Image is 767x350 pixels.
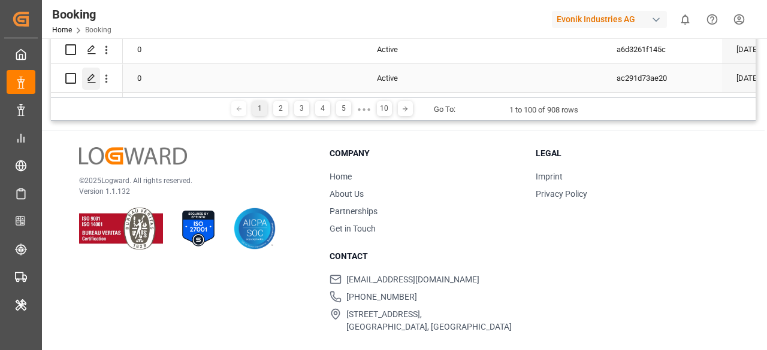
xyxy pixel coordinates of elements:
[536,172,563,181] a: Imprint
[52,26,72,34] a: Home
[330,206,378,216] a: Partnerships
[273,101,288,116] div: 2
[536,189,587,199] a: Privacy Policy
[602,64,722,92] div: ac291d73ae20
[330,250,521,263] h3: Contact
[330,147,521,160] h3: Company
[330,224,376,233] a: Get in Touch
[509,104,578,116] div: 1 to 100 of 908 rows
[672,6,699,33] button: show 0 new notifications
[346,291,417,303] span: [PHONE_NUMBER]
[123,35,243,63] div: 0
[536,147,727,160] h3: Legal
[234,208,276,249] img: AICPA SOC
[177,208,219,249] img: ISO 27001 Certification
[552,11,667,28] div: Evonik Industries AG
[330,189,364,199] a: About Us
[434,104,455,115] div: Go To:
[51,64,123,93] div: Press SPACE to select this row.
[79,208,163,249] img: ISO 9001 & ISO 14001 Certification
[363,64,482,92] div: Active
[79,175,300,186] p: © 2025 Logward. All rights reserved.
[552,8,672,31] button: Evonik Industries AG
[51,35,123,64] div: Press SPACE to select this row.
[330,172,352,181] a: Home
[252,101,267,116] div: 1
[79,186,300,197] p: Version 1.1.132
[52,5,111,23] div: Booking
[346,308,512,333] span: [STREET_ADDRESS], [GEOGRAPHIC_DATA], [GEOGRAPHIC_DATA]
[377,101,392,116] div: 10
[123,64,243,92] div: 0
[79,147,187,165] img: Logward Logo
[336,101,351,116] div: 5
[602,35,722,63] div: a6d3261f145c
[357,105,370,114] div: ● ● ●
[315,101,330,116] div: 4
[294,101,309,116] div: 3
[346,273,479,286] span: [EMAIL_ADDRESS][DOMAIN_NAME]
[699,6,726,33] button: Help Center
[363,35,482,63] div: Active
